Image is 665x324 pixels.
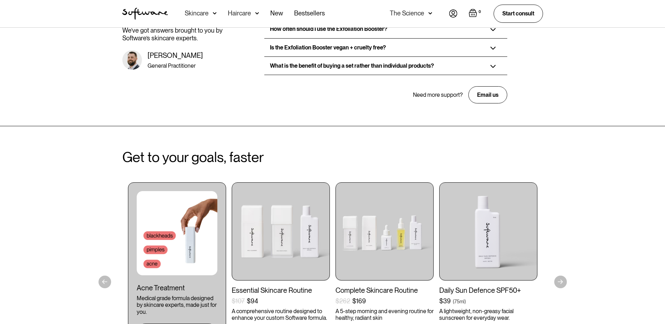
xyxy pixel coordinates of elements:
div: Essential Skincare Routine [232,286,330,295]
div: General Practitioner [148,62,203,69]
div: The Science [390,10,424,17]
div: Need more support? [413,92,463,98]
div: Haircare [228,10,251,17]
p: A comprehensive routine designed to enhance your custom Software formula. [232,308,330,321]
div: $262 [335,297,350,305]
div: Acne Treatment [137,284,217,292]
img: arrow down [255,10,259,17]
div: $39 [439,297,451,305]
div: $94 [247,297,258,305]
h3: What is the benefit of buying a set rather than individual products? [270,62,434,69]
div: Skincare [185,10,209,17]
img: arrow down [213,10,217,17]
h3: Is the Exfoliation Booster vegan + cruelty free? [270,44,386,51]
h2: Get to your goals, faster [122,149,543,166]
div: Complete Skincare Routine [335,286,434,295]
img: Dr, Matt headshot [122,50,142,70]
div: $169 [352,297,366,305]
p: We’ve got answers brought to you by Software’s skincare experts. [122,27,223,42]
div: Medical grade formula designed by skincare experts, made just for you. [137,295,217,315]
div: [PERSON_NAME] [148,51,203,60]
div: ( [453,298,454,305]
img: Software Logo [122,8,168,20]
a: Open empty cart [469,9,482,19]
div: 0 [477,9,482,15]
img: arrow down [428,10,432,17]
h3: How often should I use the Exfoliation Booster? [270,26,387,32]
a: home [122,8,168,20]
div: Daily Sun Defence SPF50+ [439,286,537,295]
p: A lightweight, non-greasy facial sunscreen for everyday wear. [439,308,537,321]
div: $107 [232,297,245,305]
a: Email us [468,86,507,103]
p: A 5-step morning and evening routine for healthy, radiant skin [335,308,434,321]
div: ) [464,298,466,305]
a: Start consult [494,5,543,22]
div: 75ml [454,298,464,305]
